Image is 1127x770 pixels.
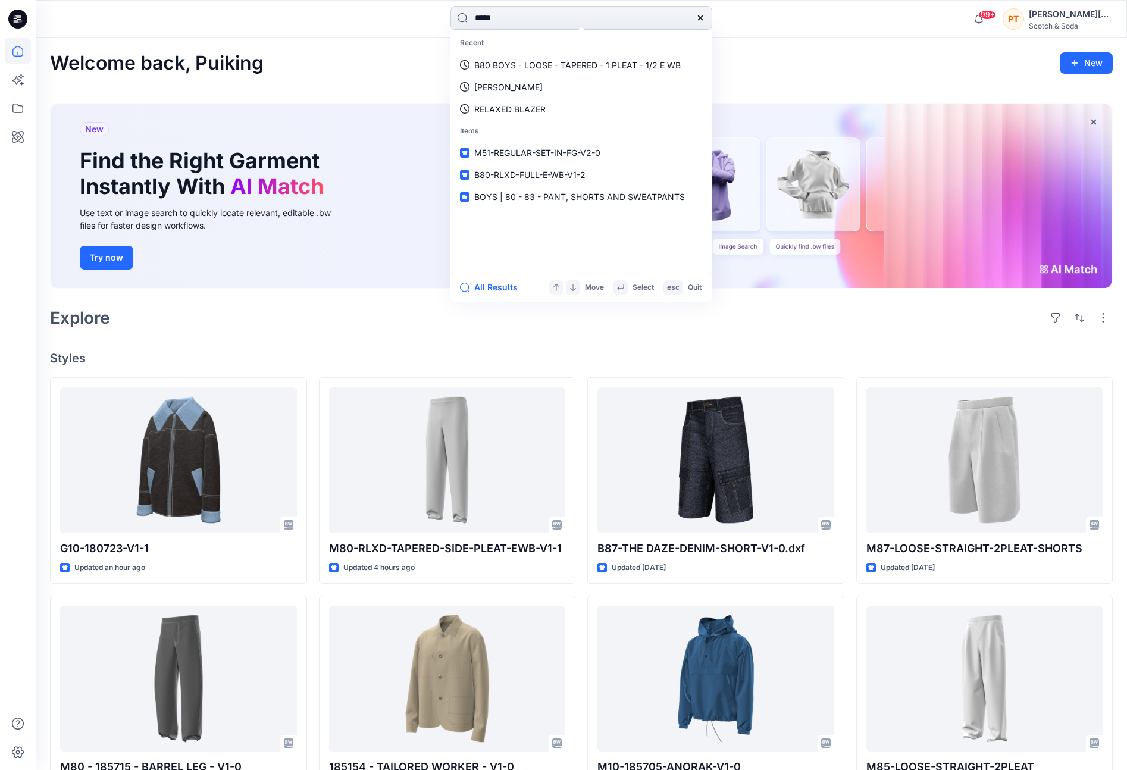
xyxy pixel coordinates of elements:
[60,606,297,752] a: M80 - 185715 - BARREL LEG - V1-0
[474,148,600,158] span: M51-REGULAR-SET-IN-FG-V2-0
[50,308,110,327] h2: Explore
[80,148,330,199] h1: Find the Right Garment Instantly With
[633,281,654,294] p: Select
[474,59,681,71] p: B80 BOYS - LOOSE - TAPERED - 1 PLEAT - 1/2 E WB
[667,281,680,294] p: esc
[329,606,566,752] a: 185154 - TAILORED WORKER - V1-0
[1029,7,1112,21] div: [PERSON_NAME][MEDICAL_DATA]
[50,52,264,74] h2: Welcome back, Puiking
[453,164,710,186] a: B80-RLXD-FULL-E-WB-V1-2
[74,562,145,574] p: Updated an hour ago
[1029,21,1112,30] div: Scotch & Soda
[597,540,834,557] p: B87-THE DAZE-DENIM-SHORT-V1-0.dxf
[474,192,685,202] span: BOYS | 80 - 83 - PANT, SHORTS AND SWEATPANTS
[453,98,710,120] a: RELAXED BLAZER
[688,281,702,294] p: Quit
[60,387,297,533] a: G10-180723-V1-1
[453,120,710,142] p: Items
[453,142,710,164] a: M51-REGULAR-SET-IN-FG-V2-0
[978,10,996,20] span: 99+
[460,280,525,295] button: All Results
[50,351,1113,365] h4: Styles
[1060,52,1113,74] button: New
[866,387,1103,533] a: M87-LOOSE-STRAIGHT-2PLEAT-SHORTS
[585,281,604,294] p: Move
[453,186,710,208] a: BOYS | 80 - 83 - PANT, SHORTS AND SWEATPANTS
[597,606,834,752] a: M10-185705-ANORAK-V1-0
[866,540,1103,557] p: M87-LOOSE-STRAIGHT-2PLEAT-SHORTS
[474,103,546,115] p: RELAXED BLAZER
[453,76,710,98] a: [PERSON_NAME]
[612,562,666,574] p: Updated [DATE]
[881,562,935,574] p: Updated [DATE]
[1003,8,1024,30] div: PT
[474,170,586,180] span: B80-RLXD-FULL-E-WB-V1-2
[474,81,543,93] p: Clark
[80,246,133,270] button: Try now
[230,173,324,199] span: AI Match
[597,387,834,533] a: B87-THE DAZE-DENIM-SHORT-V1-0.dxf
[329,387,566,533] a: M80-RLXD-TAPERED-SIDE-PLEAT-EWB-V1-1
[866,606,1103,752] a: M85-LOOSE-STRAIGHT-2PLEAT
[329,540,566,557] p: M80-RLXD-TAPERED-SIDE-PLEAT-EWB-V1-1
[453,54,710,76] a: B80 BOYS - LOOSE - TAPERED - 1 PLEAT - 1/2 E WB
[343,562,415,574] p: Updated 4 hours ago
[85,122,104,136] span: New
[453,32,710,54] p: Recent
[80,206,348,231] div: Use text or image search to quickly locate relevant, editable .bw files for faster design workflows.
[60,540,297,557] p: G10-180723-V1-1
